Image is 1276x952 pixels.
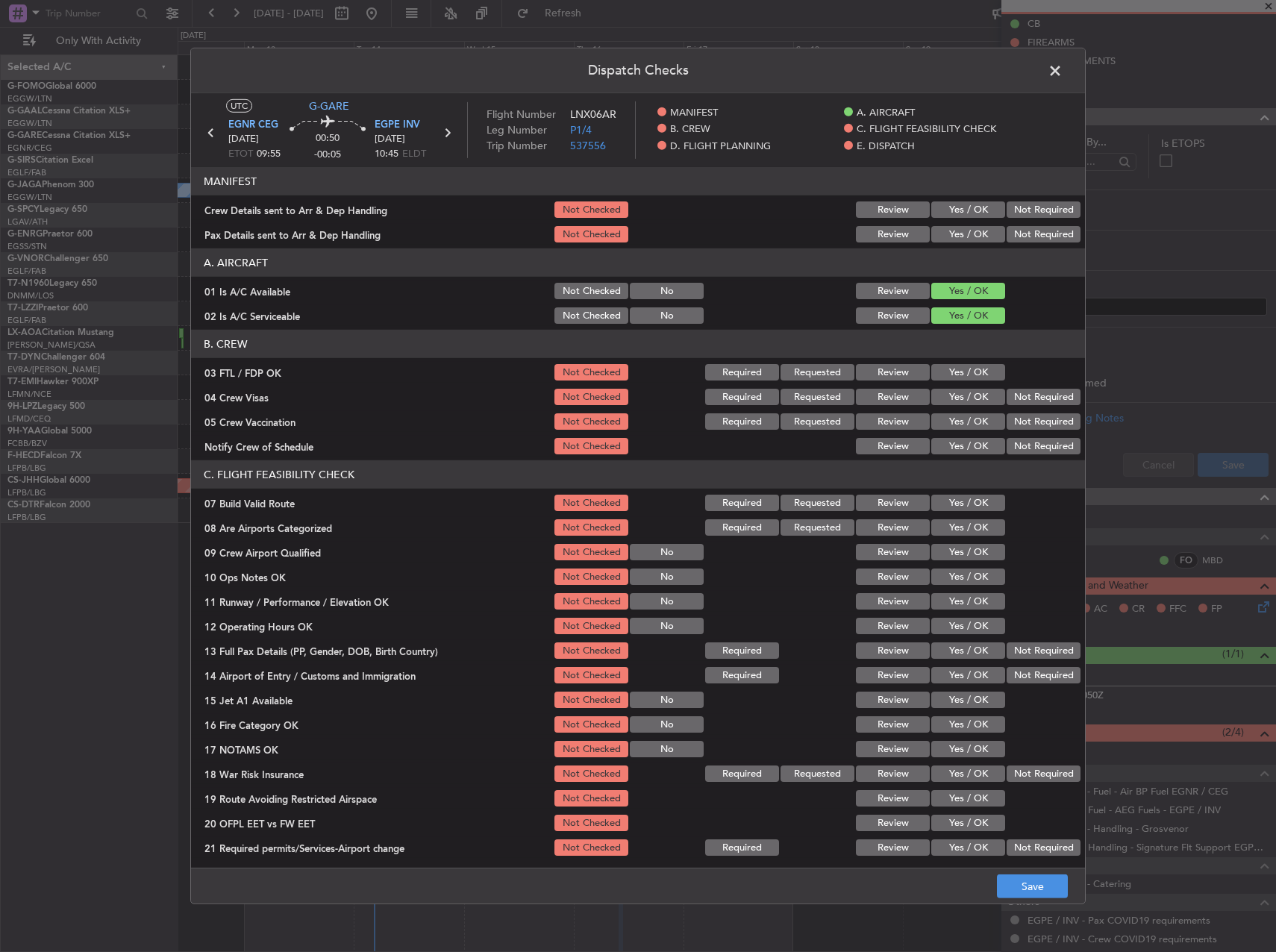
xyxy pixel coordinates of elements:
button: Yes / OK [931,519,1005,536]
button: Not Required [1007,438,1080,454]
button: Yes / OK [931,839,1005,856]
button: Save [997,874,1068,898]
button: Not Required [1007,839,1080,856]
button: Yes / OK [931,642,1005,659]
button: Yes / OK [931,413,1005,430]
button: Yes / OK [931,495,1005,511]
button: Not Required [1007,413,1080,430]
button: Yes / OK [931,765,1005,782]
header: Dispatch Checks [191,48,1085,93]
button: Yes / OK [931,593,1005,610]
button: Yes / OK [931,692,1005,708]
button: Yes / OK [931,283,1005,299]
button: Not Required [1007,226,1080,242]
button: Yes / OK [931,201,1005,218]
button: Yes / OK [931,226,1005,242]
button: Yes / OK [931,741,1005,757]
button: Yes / OK [931,364,1005,381]
button: Yes / OK [931,544,1005,560]
button: Not Required [1007,765,1080,782]
button: Yes / OK [931,667,1005,683]
button: Not Required [1007,642,1080,659]
button: Not Required [1007,201,1080,218]
button: Yes / OK [931,438,1005,454]
button: Yes / OK [931,790,1005,807]
button: Not Required [1007,389,1080,405]
button: Not Required [1007,667,1080,683]
button: Yes / OK [931,716,1005,733]
button: Yes / OK [931,618,1005,634]
button: Yes / OK [931,389,1005,405]
button: Yes / OK [931,307,1005,324]
button: Yes / OK [931,569,1005,585]
button: Yes / OK [931,815,1005,831]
